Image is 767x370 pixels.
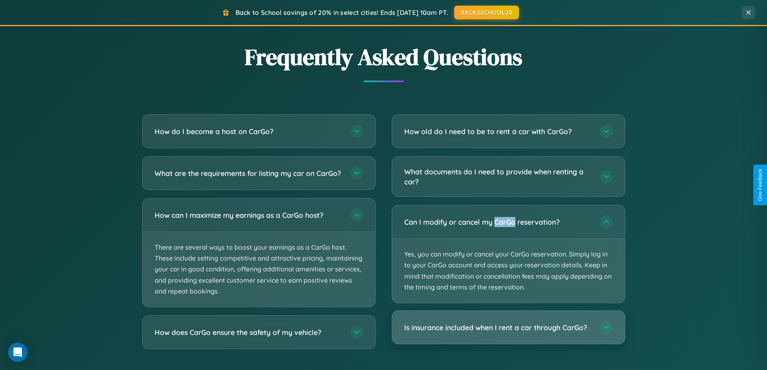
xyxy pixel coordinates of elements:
[143,232,375,307] p: There are several ways to boost your earnings as a CarGo host. These include setting competitive ...
[454,6,519,19] button: BACK2SCHOOL20
[155,210,342,220] h3: How can I maximize my earnings as a CarGo host?
[404,167,592,186] h3: What documents do I need to provide when renting a car?
[757,169,763,201] div: Give Feedback
[155,168,342,178] h3: What are the requirements for listing my car on CarGo?
[404,217,592,227] h3: Can I modify or cancel my CarGo reservation?
[404,126,592,136] h3: How old do I need to be to rent a car with CarGo?
[142,41,625,72] h2: Frequently Asked Questions
[392,239,625,303] p: Yes, you can modify or cancel your CarGo reservation. Simply log in to your CarGo account and acc...
[404,322,592,333] h3: Is insurance included when I rent a car through CarGo?
[155,327,342,337] h3: How does CarGo ensure the safety of my vehicle?
[236,8,448,17] span: Back to School savings of 20% in select cities! Ends [DATE] 10am PT.
[155,126,342,136] h3: How do I become a host on CarGo?
[8,343,27,362] div: Open Intercom Messenger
